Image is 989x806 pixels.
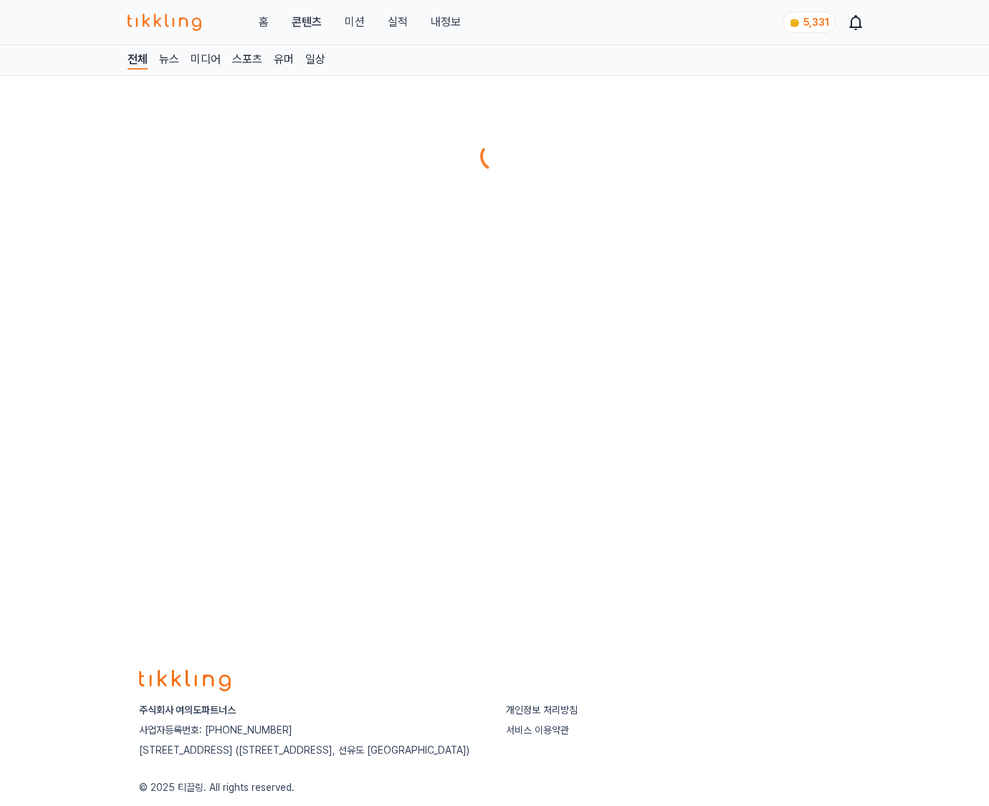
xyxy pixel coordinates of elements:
a: 콘텐츠 [292,14,322,31]
a: 홈 [259,14,269,31]
a: 실적 [388,14,408,31]
img: logo [139,670,231,691]
a: 서비스 이용약관 [506,724,569,736]
button: 미션 [345,14,365,31]
a: 전체 [128,51,148,70]
p: [STREET_ADDRESS] ([STREET_ADDRESS], 선유도 [GEOGRAPHIC_DATA]) [139,743,483,757]
a: coin 5,331 [783,11,833,33]
p: 사업자등록번호: [PHONE_NUMBER] [139,723,483,737]
img: coin [789,17,801,29]
a: 일상 [305,51,325,70]
a: 스포츠 [232,51,262,70]
img: 티끌링 [128,14,201,31]
a: 뉴스 [159,51,179,70]
a: 미디어 [191,51,221,70]
a: 유머 [274,51,294,70]
a: 내정보 [431,14,461,31]
p: © 2025 티끌링. All rights reserved. [139,780,850,795]
a: 개인정보 처리방침 [506,704,578,716]
span: 5,331 [803,16,829,28]
p: 주식회사 여의도파트너스 [139,703,483,717]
